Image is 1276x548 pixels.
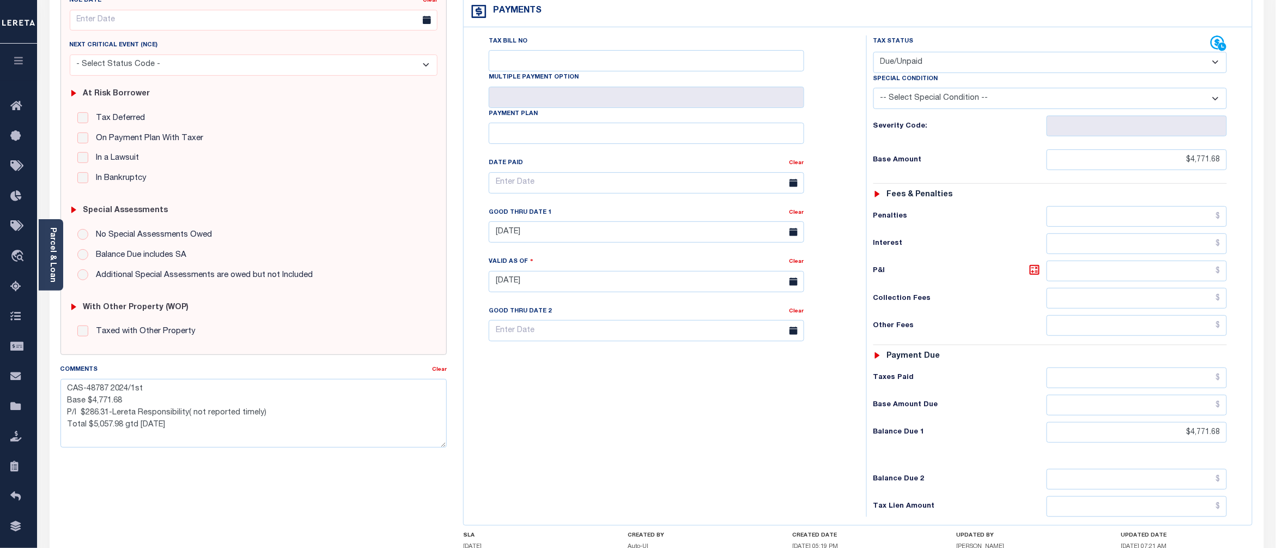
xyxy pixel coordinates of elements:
label: Next Critical Event (NCE) [70,41,158,50]
label: Tax Deferred [90,112,145,125]
label: Balance Due includes SA [90,249,186,262]
h6: P&I [873,263,1047,279]
label: Date Paid [489,159,523,168]
label: Good Thru Date 1 [489,208,551,218]
a: Clear [432,367,447,372]
input: $ [1047,368,1227,388]
input: Enter Date [489,320,804,341]
input: $ [1047,149,1227,170]
label: Payment Plan [489,110,538,119]
h6: Taxes Paid [873,374,1047,382]
label: Special Condition [873,75,938,84]
a: Clear [789,309,804,314]
label: Additional Special Assessments are owed but not Included [90,269,313,282]
label: Good Thru Date 2 [489,307,551,316]
h6: with Other Property (WOP) [83,303,189,312]
h4: UPDATED BY [957,532,1089,539]
h6: Severity Code: [873,122,1047,131]
a: Clear [789,160,804,166]
input: Enter Date [489,172,804,194]
label: Tax Status [873,37,914,46]
input: $ [1047,233,1227,254]
a: Clear [789,210,804,215]
h6: Balance Due 2 [873,475,1047,484]
label: On Payment Plan With Taxer [90,133,203,145]
h4: Payments [488,6,542,16]
input: Enter Date [70,10,438,31]
h6: Payment due [886,352,940,361]
label: Valid as Of [489,256,533,267]
input: $ [1047,261,1227,281]
h6: Balance Due 1 [873,428,1047,437]
h6: Base Amount [873,156,1047,165]
label: Taxed with Other Property [90,326,196,338]
h6: Special Assessments [83,206,168,215]
label: Comments [60,365,98,375]
h4: UPDATED DATE [1121,532,1253,539]
input: $ [1047,422,1227,443]
input: $ [1047,206,1227,227]
h6: Base Amount Due [873,401,1047,410]
h6: Fees & Penalties [886,190,952,200]
h4: CREATED BY [628,532,759,539]
input: $ [1047,469,1227,490]
input: Enter Date [489,271,804,292]
h4: SLA [463,532,595,539]
h6: Other Fees [873,322,1047,330]
label: Tax Bill No [489,37,527,46]
h6: Collection Fees [873,294,1047,303]
input: $ [1047,496,1227,517]
h6: Interest [873,239,1047,248]
h6: Tax Lien Amount [873,502,1047,511]
input: Enter Date [489,221,804,243]
i: travel_explore [10,250,28,264]
a: Parcel & Loan [48,227,56,282]
h6: Penalties [873,212,1047,221]
label: In Bankruptcy [90,172,147,185]
a: Clear [789,259,804,264]
h6: At Risk Borrower [83,89,150,99]
h4: CREATED DATE [792,532,924,539]
label: In a Lawsuit [90,152,139,165]
input: $ [1047,315,1227,336]
input: $ [1047,395,1227,415]
label: Multiple Payment Option [489,73,579,82]
input: $ [1047,288,1227,309]
label: No Special Assessments Owed [90,229,212,242]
